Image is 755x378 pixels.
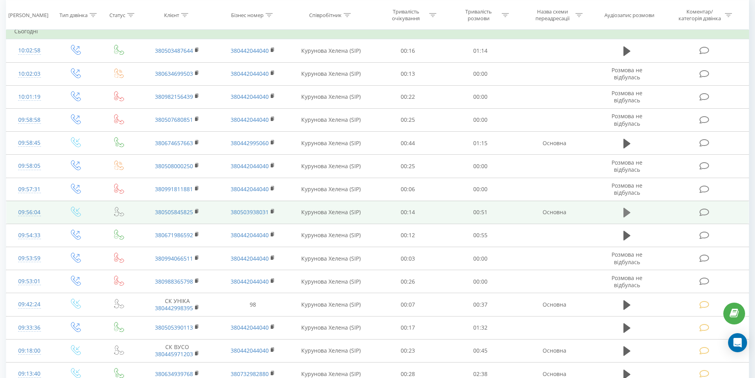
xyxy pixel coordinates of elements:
[155,162,193,170] a: 380508000250
[604,12,654,18] div: Аудіозапис розмови
[291,247,372,270] td: Курунова Хелена (SIP)
[531,8,573,22] div: Назва схеми переадресації
[291,293,372,316] td: Курунова Хелена (SIP)
[444,224,517,247] td: 00:55
[372,316,444,339] td: 00:17
[14,43,45,58] div: 10:02:58
[155,93,193,100] a: 380982156439
[372,293,444,316] td: 00:07
[291,108,372,131] td: Курунова Хелена (SIP)
[155,304,193,312] a: 380442998395
[291,39,372,62] td: Курунова Хелена (SIP)
[155,47,193,54] a: 380503487644
[612,251,642,265] span: Розмова не відбулась
[109,12,125,18] div: Статус
[231,116,269,123] a: 380442044040
[231,93,269,100] a: 380442044040
[444,316,517,339] td: 01:32
[231,12,264,18] div: Бізнес номер
[372,247,444,270] td: 00:03
[444,108,517,131] td: 00:00
[612,89,642,104] span: Розмова не відбулась
[516,339,592,362] td: Основна
[444,39,517,62] td: 01:14
[372,132,444,155] td: 00:44
[231,162,269,170] a: 380442044040
[59,12,88,18] div: Тип дзвінка
[14,112,45,128] div: 09:58:58
[291,316,372,339] td: Курунова Хелена (SIP)
[231,185,269,193] a: 380442044040
[728,333,747,352] div: Open Intercom Messenger
[14,89,45,105] div: 10:01:19
[372,201,444,224] td: 00:14
[612,159,642,173] span: Розмова не відбулась
[231,324,269,331] a: 380442044040
[140,293,215,316] td: СК УНІКА
[612,274,642,289] span: Розмова не відбулась
[155,370,193,378] a: 380634939768
[291,178,372,201] td: Курунова Хелена (SIP)
[372,85,444,108] td: 00:22
[516,132,592,155] td: Основна
[231,255,269,262] a: 380442044040
[14,66,45,82] div: 10:02:03
[372,155,444,178] td: 00:25
[231,278,269,285] a: 380442044040
[291,62,372,85] td: Курунова Хелена (SIP)
[231,208,269,216] a: 380503938031
[231,70,269,77] a: 380442044040
[444,293,517,316] td: 00:37
[155,139,193,147] a: 380674657663
[215,293,290,316] td: 98
[444,247,517,270] td: 00:00
[14,274,45,289] div: 09:53:01
[444,62,517,85] td: 00:00
[155,231,193,239] a: 380671986592
[14,251,45,266] div: 09:53:59
[231,47,269,54] a: 380442044040
[231,347,269,354] a: 380442044040
[612,66,642,81] span: Розмова не відбулась
[14,228,45,243] div: 09:54:33
[155,255,193,262] a: 380994066511
[155,116,193,123] a: 380507680851
[444,201,517,224] td: 00:51
[444,85,517,108] td: 00:00
[155,324,193,331] a: 380505390113
[155,185,193,193] a: 380991811881
[14,297,45,312] div: 09:42:24
[6,23,749,39] td: Сьогодні
[231,370,269,378] a: 380732982880
[14,158,45,174] div: 09:58:05
[444,178,517,201] td: 00:00
[677,8,723,22] div: Коментар/категорія дзвінка
[372,270,444,293] td: 00:26
[372,339,444,362] td: 00:23
[516,293,592,316] td: Основна
[14,320,45,336] div: 09:33:36
[385,8,427,22] div: Тривалість очікування
[291,339,372,362] td: Курунова Хелена (SIP)
[155,208,193,216] a: 380505845825
[14,135,45,151] div: 09:58:45
[444,155,517,178] td: 00:00
[155,70,193,77] a: 380634699503
[8,12,48,18] div: [PERSON_NAME]
[14,205,45,220] div: 09:56:04
[164,12,179,18] div: Клієнт
[291,155,372,178] td: Курунова Хелена (SIP)
[291,224,372,247] td: Курунова Хелена (SIP)
[444,270,517,293] td: 00:00
[612,182,642,196] span: Розмова не відбулась
[516,201,592,224] td: Основна
[291,270,372,293] td: Курунова Хелена (SIP)
[444,339,517,362] td: 00:45
[372,62,444,85] td: 00:13
[291,132,372,155] td: Курунова Хелена (SIP)
[140,339,215,362] td: СК ВУСО
[14,343,45,359] div: 09:18:00
[14,182,45,197] div: 09:57:31
[291,201,372,224] td: Курунова Хелена (SIP)
[372,39,444,62] td: 00:16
